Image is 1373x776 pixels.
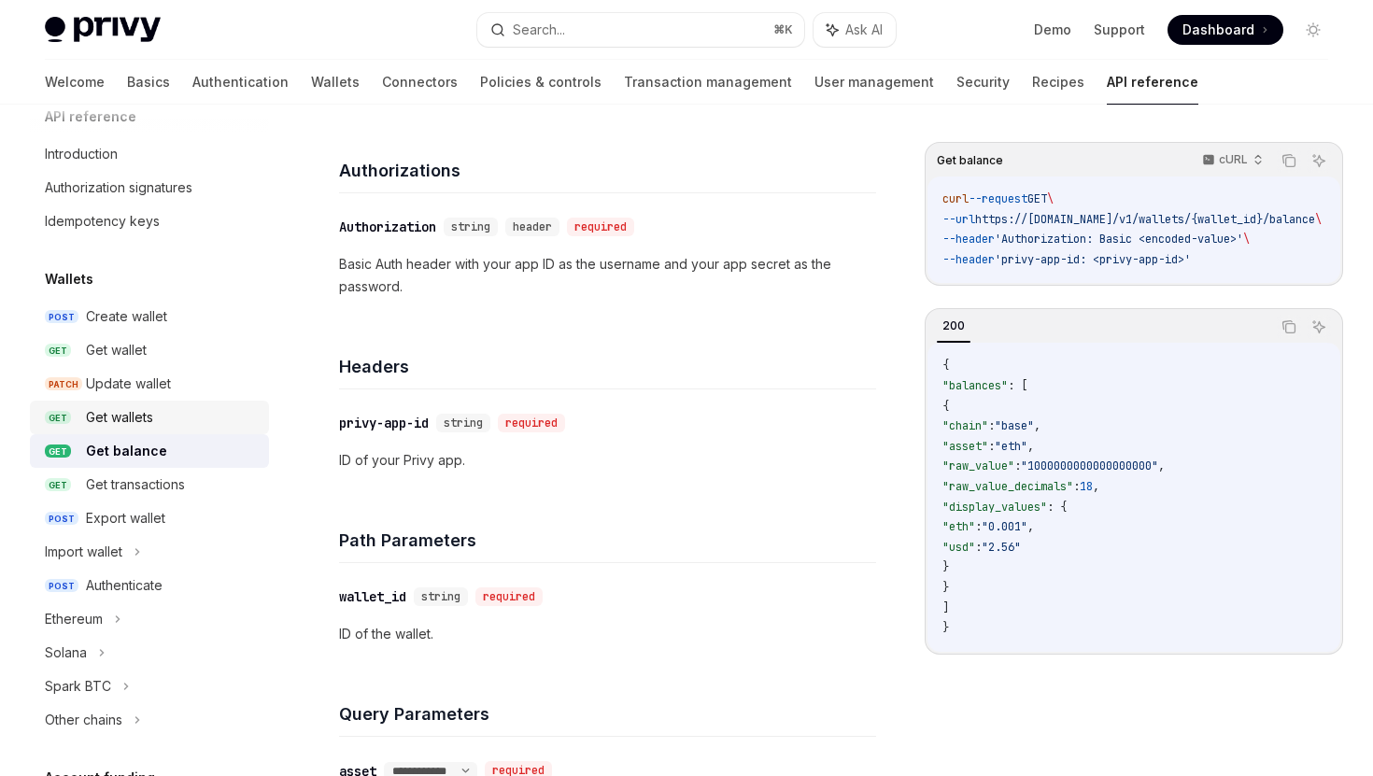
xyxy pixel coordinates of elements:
[475,587,543,606] div: required
[45,512,78,526] span: POST
[1094,21,1145,39] a: Support
[382,60,458,105] a: Connectors
[942,600,949,615] span: ]
[942,212,975,227] span: --url
[624,60,792,105] a: Transaction management
[86,574,163,597] div: Authenticate
[513,219,552,234] span: header
[1277,148,1301,173] button: Copy the contents from the code block
[192,60,289,105] a: Authentication
[311,60,360,105] a: Wallets
[30,205,269,238] a: Idempotency keys
[1073,479,1080,494] span: :
[942,500,1047,515] span: "display_values"
[45,411,71,425] span: GET
[45,608,103,630] div: Ethereum
[45,143,118,165] div: Introduction
[1168,15,1283,45] a: Dashboard
[339,158,876,183] h4: Authorizations
[942,378,1008,393] span: "balances"
[45,210,160,233] div: Idempotency keys
[942,191,969,206] span: curl
[45,709,122,731] div: Other chains
[1027,519,1034,534] span: ,
[567,218,634,236] div: required
[1021,459,1158,473] span: "1000000000000000000"
[937,315,970,337] div: 200
[30,367,269,401] a: PATCHUpdate wallet
[339,218,436,236] div: Authorization
[1034,418,1040,433] span: ,
[988,439,995,454] span: :
[995,232,1243,247] span: 'Authorization: Basic <encoded-value>'
[942,559,949,574] span: }
[339,414,429,432] div: privy-app-id
[1027,439,1034,454] span: ,
[942,479,1073,494] span: "raw_value_decimals"
[45,541,122,563] div: Import wallet
[498,414,565,432] div: required
[451,219,490,234] span: string
[30,137,269,171] a: Introduction
[942,620,949,635] span: }
[1014,459,1021,473] span: :
[942,540,975,555] span: "usd"
[814,60,934,105] a: User management
[1298,15,1328,45] button: Toggle dark mode
[1008,378,1027,393] span: : [
[30,501,269,535] a: POSTExport wallet
[30,468,269,501] a: GETGet transactions
[975,212,1315,227] span: https://[DOMAIN_NAME]/v1/wallets/{wallet_id}/balance
[1315,212,1322,227] span: \
[942,252,995,267] span: --header
[982,519,1027,534] span: "0.001"
[45,344,71,358] span: GET
[1047,191,1054,206] span: \
[339,587,406,606] div: wallet_id
[982,540,1021,555] span: "2.56"
[1047,500,1067,515] span: : {
[1027,191,1047,206] span: GET
[45,377,82,391] span: PATCH
[86,339,147,361] div: Get wallet
[86,373,171,395] div: Update wallet
[969,191,1027,206] span: --request
[86,473,185,496] div: Get transactions
[45,268,93,290] h5: Wallets
[45,478,71,492] span: GET
[814,13,896,47] button: Ask AI
[1192,145,1271,176] button: cURL
[30,171,269,205] a: Authorization signatures
[45,60,105,105] a: Welcome
[86,507,165,529] div: Export wallet
[1107,60,1198,105] a: API reference
[339,623,876,645] p: ID of the wallet.
[995,252,1191,267] span: 'privy-app-id: <privy-app-id>'
[773,22,793,37] span: ⌘ K
[45,579,78,593] span: POST
[86,406,153,429] div: Get wallets
[30,569,269,602] a: POSTAuthenticate
[988,418,995,433] span: :
[942,232,995,247] span: --header
[845,21,883,39] span: Ask AI
[45,675,111,698] div: Spark BTC
[477,13,803,47] button: Search...⌘K
[127,60,170,105] a: Basics
[1277,315,1301,339] button: Copy the contents from the code block
[1093,479,1099,494] span: ,
[1307,315,1331,339] button: Ask AI
[45,176,192,199] div: Authorization signatures
[1032,60,1084,105] a: Recipes
[45,444,71,459] span: GET
[942,418,988,433] span: "chain"
[86,305,167,328] div: Create wallet
[45,310,78,324] span: POST
[1034,21,1071,39] a: Demo
[30,300,269,333] a: POSTCreate wallet
[339,449,876,472] p: ID of your Privy app.
[30,401,269,434] a: GETGet wallets
[86,440,167,462] div: Get balance
[937,153,1003,168] span: Get balance
[942,399,949,414] span: {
